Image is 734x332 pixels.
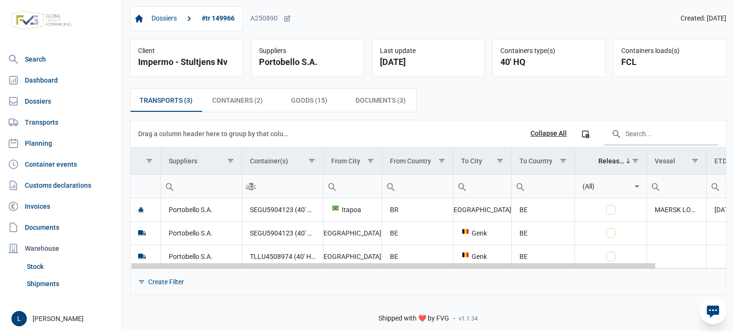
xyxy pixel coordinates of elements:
[23,275,118,292] a: Shipments
[647,174,707,198] td: Filter cell
[621,55,718,69] div: FCL
[500,55,597,69] div: 40' HQ
[574,174,647,198] td: Filter cell
[512,175,529,198] div: Search box
[130,175,161,198] input: Filter cell
[519,157,552,165] div: To Country
[4,176,118,195] a: Customs declarations
[631,175,643,198] div: Select
[259,55,356,69] div: Portobello S.A.
[367,157,374,164] span: Show filter options for column 'From City'
[242,175,323,198] input: Filter cell
[242,221,323,245] td: SEGU5904123 (40' HQ)
[511,174,574,198] td: Filter cell
[4,92,118,111] a: Dossiers
[4,113,118,132] a: Transports
[356,95,406,106] span: Documents (3)
[130,120,726,295] div: Data grid with 3 rows and 11 columns
[138,126,291,141] div: Drag a column header here to group by that column
[242,174,323,198] td: Filter cell
[604,122,718,145] input: Search in the data grid
[161,175,178,198] div: Search box
[453,314,455,323] span: -
[11,311,27,326] button: L
[647,148,707,175] td: Column Vessel
[242,245,323,268] td: TLLU4508974 (40' HQ)
[323,148,382,175] td: Column From City
[530,129,567,138] div: Collapse All
[453,148,511,175] td: Column To City
[714,206,734,214] span: [DATE]
[382,174,453,198] td: Filter cell
[23,258,118,275] a: Stock
[259,47,356,55] div: Suppliers
[198,11,238,27] a: #tr 149966
[647,175,664,198] div: Search box
[308,157,315,164] span: Show filter options for column 'Container(s)'
[380,47,477,55] div: Last update
[161,221,242,245] td: Portobello S.A.
[291,95,327,106] span: Goods (15)
[461,205,504,214] div: [GEOGRAPHIC_DATA]
[250,157,288,165] div: Container(s)
[148,278,184,286] div: Create Filter
[250,14,291,23] div: A250890
[378,314,449,323] span: Shipped with ❤️ by FVG
[382,148,453,175] td: Column From Country
[575,175,632,198] input: Filter cell
[161,174,242,198] td: Filter cell
[161,175,242,198] input: Filter cell
[148,11,181,27] a: Dossiers
[574,148,647,175] td: Column Released
[242,198,323,222] td: SEGU5904123 (40' HQ), TLLU4508974 (40' HQ)
[138,47,235,55] div: Client
[324,175,341,198] div: Search box
[511,148,574,175] td: Column To Country
[453,174,511,198] td: Filter cell
[161,148,242,175] td: Column Suppliers
[130,174,161,198] td: Filter cell
[331,157,360,165] div: From City
[382,175,453,198] input: Filter cell
[227,157,234,164] span: Show filter options for column 'Suppliers'
[380,55,477,69] div: [DATE]
[459,315,478,322] span: v1.1.34
[331,252,374,261] div: [GEOGRAPHIC_DATA]
[4,134,118,153] a: Planning
[714,157,727,165] div: ETD
[11,311,116,326] div: [PERSON_NAME]
[390,157,431,165] div: From Country
[647,175,706,198] input: Filter cell
[242,175,259,198] div: Search box
[511,245,574,268] td: BE
[577,125,594,142] div: Column Chooser
[500,47,597,55] div: Containers type(s)
[497,157,504,164] span: Show filter options for column 'To City'
[161,245,242,268] td: Portobello S.A.
[707,175,724,198] div: Search box
[382,175,399,198] div: Search box
[8,7,76,33] img: FVG - Global freight forwarding
[4,71,118,90] a: Dashboard
[138,120,718,147] div: Data grid toolbar
[461,157,482,165] div: To City
[161,198,242,222] td: Portobello S.A.
[680,14,726,23] span: Created: [DATE]
[655,157,675,165] div: Vessel
[169,157,197,165] div: Suppliers
[331,228,374,238] div: [GEOGRAPHIC_DATA]
[138,55,235,69] div: Impermo - Stultjens Nv
[453,175,511,198] input: Filter cell
[461,252,504,261] div: Genk
[324,175,382,198] input: Filter cell
[382,245,453,268] td: BE
[632,157,639,164] span: Show filter options for column 'Released'
[511,198,574,222] td: BE
[382,198,453,222] td: BR
[647,198,707,222] td: MAERSK LOTA
[140,95,193,106] span: Transports (3)
[212,95,263,106] span: Containers (2)
[691,157,699,164] span: Show filter options for column 'Vessel'
[598,157,626,165] div: Released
